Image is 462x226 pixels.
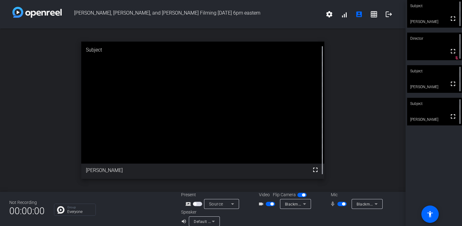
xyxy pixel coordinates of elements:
[9,199,45,206] div: Not Recording
[258,200,266,208] mat-icon: videocam_outline
[355,11,363,18] mat-icon: account_box
[273,192,296,198] span: Flip Camera
[407,98,462,110] div: Subject
[370,11,378,18] mat-icon: grid_on
[426,210,434,218] mat-icon: accessibility
[337,7,352,22] button: signal_cellular_alt
[449,15,457,22] mat-icon: fullscreen
[67,210,92,214] p: Everyone
[12,7,62,18] img: white-gradient.svg
[285,201,343,206] span: Blackmagic Design (1edb:be99)
[407,65,462,77] div: Subject
[181,209,218,215] div: Speaker
[385,11,393,18] mat-icon: logout
[194,219,269,224] span: Default - MacBook Pro Speakers (Built-in)
[9,203,45,219] span: 00:00:00
[259,192,270,198] span: Video
[209,201,223,206] span: Source
[57,206,64,214] img: Chat Icon
[449,113,457,120] mat-icon: fullscreen
[326,11,333,18] mat-icon: settings
[312,166,319,174] mat-icon: fullscreen
[357,201,414,206] span: Blackmagic Design (1edb:be99)
[181,192,243,198] div: Present
[185,200,193,208] mat-icon: screen_share_outline
[62,7,322,22] span: [PERSON_NAME], [PERSON_NAME], and [PERSON_NAME] Filming [DATE] 6pm eastern
[181,218,189,225] mat-icon: volume_up
[67,206,92,209] p: Group
[449,80,457,88] mat-icon: fullscreen
[81,42,325,58] div: Subject
[330,200,337,208] mat-icon: mic_none
[449,47,457,55] mat-icon: fullscreen
[325,192,387,198] div: Mic
[407,33,462,44] div: Director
